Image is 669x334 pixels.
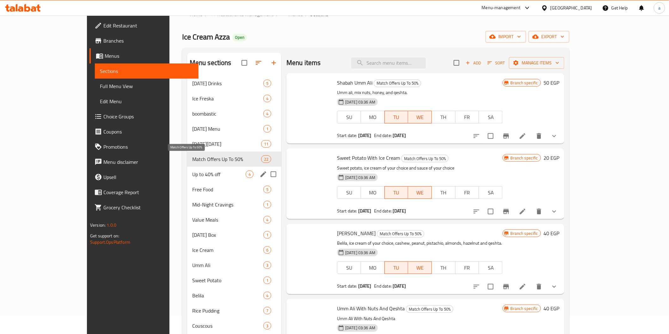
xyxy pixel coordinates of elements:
span: 4 [264,217,271,223]
span: SA [482,263,500,272]
div: Belila [192,292,263,299]
button: SU [337,186,361,199]
p: Belila, ice cream of your choice, cashew, peanut, pistachio, almonds, hazelnut and qeshta. [337,239,503,247]
span: TU [387,188,406,197]
a: Sections [95,63,199,79]
span: Get support on: [90,232,119,240]
span: Select to update [484,129,497,143]
b: [DATE] [393,131,406,140]
span: 7 [264,308,271,314]
button: Manage items [509,57,564,69]
input: search [351,57,426,69]
span: Edit Restaurant [103,22,193,29]
div: Value Meals [192,216,263,224]
span: Match Offers Up To 50% [402,155,448,162]
span: Start date: [337,207,357,215]
span: [DATE] 03:36 AM [343,250,378,256]
span: Branches [103,37,193,45]
div: boombastic4 [187,106,281,121]
a: Edit menu item [519,132,526,140]
div: Free Food5 [187,182,281,197]
span: End date: [374,207,392,215]
span: Add item [463,58,483,68]
span: Couscous [192,322,263,330]
span: Select section [450,56,463,69]
div: Couscous3 [187,318,281,333]
button: TH [432,261,456,274]
span: Ice Cream [192,246,263,254]
button: delete [531,204,547,219]
p: Umm ali, mix nuts, honey, and qeshta. [337,89,503,97]
a: Edit Restaurant [89,18,199,33]
button: TH [432,186,456,199]
h6: 50 EGP [543,78,559,87]
span: Free Food [192,186,263,193]
span: WE [411,188,429,197]
span: Coverage Report [103,188,193,196]
button: WE [408,186,432,199]
div: Umm Ali [192,261,263,269]
svg: Show Choices [550,132,558,140]
li: / [305,10,308,18]
span: Menus [288,10,303,18]
span: import [491,33,521,41]
span: Select all sections [238,56,251,69]
div: Up to 40% off4edit [187,167,281,182]
span: SA [482,113,500,122]
button: TU [384,111,408,123]
span: MO [364,188,382,197]
div: Value Meals4 [187,212,281,227]
div: Mid-Night Cravings [192,201,263,208]
a: Promotions [89,139,199,154]
span: Manage items [514,59,559,67]
span: 3 [264,262,271,268]
div: Match Offers Up To 50%22 [187,152,281,167]
span: Match Offers Up To 50% [377,230,424,237]
span: Match Offers Up To 50% [374,80,421,87]
div: Ramadan Box [192,231,263,239]
button: export [529,31,569,43]
span: a [658,4,660,11]
b: [DATE] [358,207,371,215]
div: Belila4 [187,288,281,303]
span: Branch specific [508,230,541,236]
span: Grocery Checklist [103,204,193,211]
button: import [486,31,526,43]
b: [DATE] [393,207,406,215]
span: TH [434,113,453,122]
span: FR [458,113,477,122]
div: [DATE] Menu1 [187,121,281,136]
button: SA [479,111,503,123]
a: Choice Groups [89,109,199,124]
span: Ice Cream Azza [182,30,230,44]
span: Sort sections [251,55,266,70]
span: [DATE][DATE] [192,140,261,148]
span: Select to update [484,280,497,293]
span: Start date: [337,282,357,290]
span: Sections [310,10,328,18]
span: Add [465,59,482,67]
a: Restaurants management [210,10,273,18]
span: Full Menu View [100,82,193,90]
button: Add section [266,55,281,70]
button: WE [408,111,432,123]
div: items [263,125,271,133]
div: [DATE][DATE]11 [187,136,281,152]
span: 22 [261,156,271,162]
button: TU [384,186,408,199]
div: Sweet Potato [192,277,263,284]
span: TU [387,263,406,272]
span: Match Offers Up To 50% [406,306,453,313]
span: 1 [264,232,271,238]
div: Open [232,34,247,41]
p: Umm Ali With Nuts And Qeshta [337,315,503,323]
span: End date: [374,131,392,140]
span: Restaurants management [217,10,273,18]
div: items [263,322,271,330]
span: MO [364,263,382,272]
button: WE [408,261,432,274]
div: items [263,277,271,284]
